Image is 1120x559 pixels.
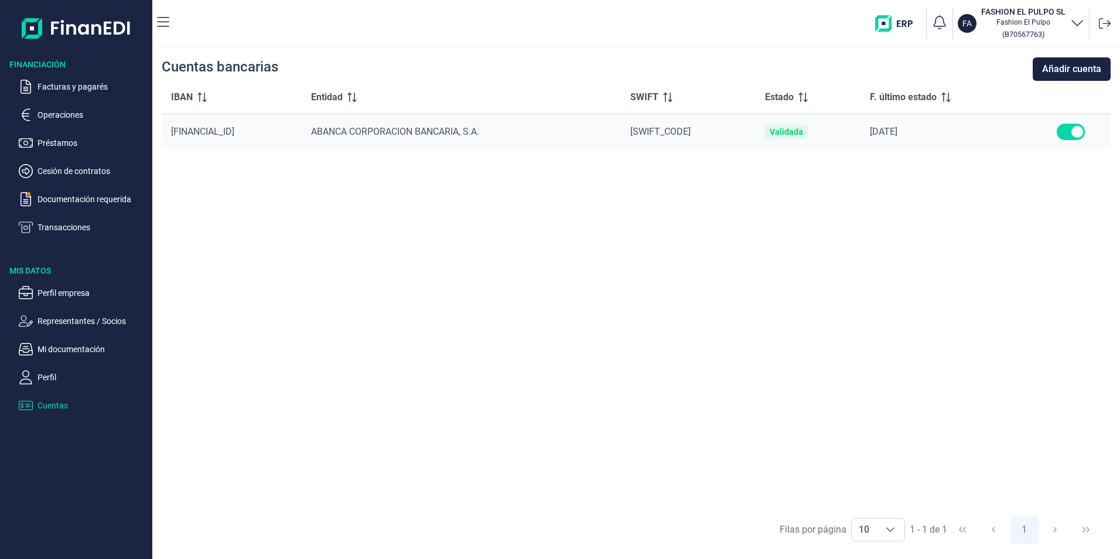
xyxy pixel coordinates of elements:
img: erp [875,15,921,32]
button: Page 1 [1010,516,1039,544]
p: Préstamos [37,136,148,150]
span: IBAN [171,90,193,104]
button: Previous Page [979,516,1008,544]
div: Cuentas bancarias [162,57,278,81]
button: Representantes / Socios [19,314,148,328]
button: Last Page [1072,516,1100,544]
span: [SWIFT_CODE] [630,126,691,137]
span: F. último estado [870,90,937,104]
p: Facturas y pagarés [37,80,148,94]
button: FAFASHION EL PULPO SLFashion El Pulpo(B70567763) [958,6,1084,41]
button: Añadir cuenta [1033,57,1111,81]
button: Facturas y pagarés [19,80,148,94]
button: Documentación requerida [19,192,148,206]
img: Logo de aplicación [22,9,131,47]
button: Perfil empresa [19,286,148,300]
span: Estado [765,90,794,104]
p: Fashion El Pulpo [981,18,1066,27]
button: Perfil [19,370,148,384]
button: Next Page [1041,516,1069,544]
p: Perfil empresa [37,286,148,300]
div: Validada [770,127,803,137]
span: Entidad [311,90,343,104]
span: Añadir cuenta [1042,62,1101,76]
p: Operaciones [37,108,148,122]
button: Mi documentación [19,342,148,356]
p: Cesión de contratos [37,164,148,178]
p: FA [962,18,972,29]
div: Choose [876,519,904,541]
span: 10 [852,519,876,541]
p: Transacciones [37,220,148,234]
p: Mi documentación [37,342,148,356]
small: Copiar cif [1002,30,1044,39]
button: Cesión de contratos [19,164,148,178]
span: SWIFT [630,90,658,104]
p: Perfil [37,370,148,384]
p: Representantes / Socios [37,314,148,328]
span: [FINANCIAL_ID] [171,126,234,137]
button: Transacciones [19,220,148,234]
div: [DATE] [870,126,1021,138]
button: Operaciones [19,108,148,122]
span: ABANCA CORPORACION BANCARIA, S.A. [311,126,479,137]
h3: FASHION EL PULPO SL [981,6,1066,18]
button: Cuentas [19,398,148,413]
p: Cuentas [37,398,148,413]
p: Documentación requerida [37,192,148,206]
button: First Page [948,516,976,544]
button: Préstamos [19,136,148,150]
div: Filas por página [780,523,846,537]
span: 1 - 1 de 1 [910,525,947,534]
